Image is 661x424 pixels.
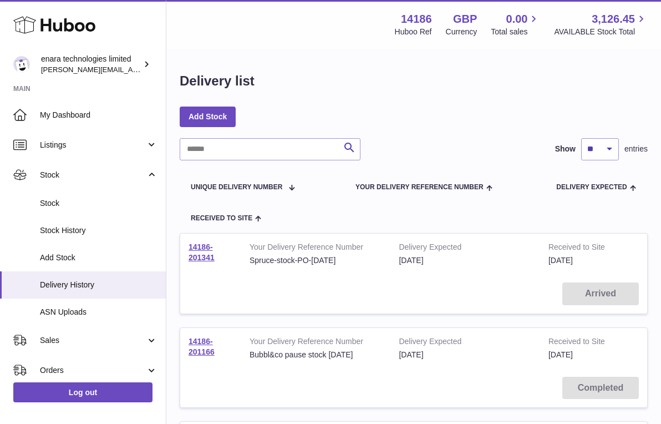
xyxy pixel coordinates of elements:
span: Stock History [40,225,157,236]
label: Show [555,144,576,154]
span: Orders [40,365,146,376]
img: Dee@enara.co [13,56,30,73]
div: Spruce-stock-PO-[DATE] [250,255,382,266]
div: Currency [446,27,477,37]
a: Add Stock [180,107,236,127]
span: Delivery History [40,280,157,290]
h1: Delivery list [180,72,255,90]
a: 14186-201166 [189,337,215,356]
a: 14186-201341 [189,243,215,262]
span: [PERSON_NAME][EMAIL_ADDRESS][DOMAIN_NAME] [41,65,222,74]
span: Received to Site [191,215,252,222]
span: Delivery Expected [556,184,627,191]
div: enara technologies limited [41,54,141,75]
strong: Your Delivery Reference Number [250,242,382,255]
span: [DATE] [548,350,573,359]
strong: GBP [453,12,477,27]
span: My Dashboard [40,110,157,120]
span: Add Stock [40,253,157,263]
span: Unique Delivery Number [191,184,282,191]
span: Stock [40,198,157,209]
div: [DATE] [399,350,531,360]
a: 3,126.45 AVAILABLE Stock Total [554,12,648,37]
a: 0.00 Total sales [491,12,540,37]
span: AVAILABLE Stock Total [554,27,648,37]
span: [DATE] [548,256,573,265]
div: [DATE] [399,255,531,266]
a: Log out [13,382,152,402]
span: Sales [40,335,146,346]
strong: Received to Site [548,242,616,255]
div: Bubbl&co pause stock [DATE] [250,350,382,360]
strong: 14186 [401,12,432,27]
span: Stock [40,170,146,180]
div: Huboo Ref [395,27,432,37]
strong: Delivery Expected [399,242,531,255]
span: 3,126.45 [592,12,635,27]
span: Your Delivery Reference Number [355,184,484,191]
strong: Delivery Expected [399,336,531,350]
strong: Your Delivery Reference Number [250,336,382,350]
span: entries [624,144,648,154]
span: Listings [40,140,146,150]
span: ASN Uploads [40,307,157,317]
strong: Received to Site [548,336,616,350]
span: 0.00 [506,12,528,27]
span: Total sales [491,27,540,37]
